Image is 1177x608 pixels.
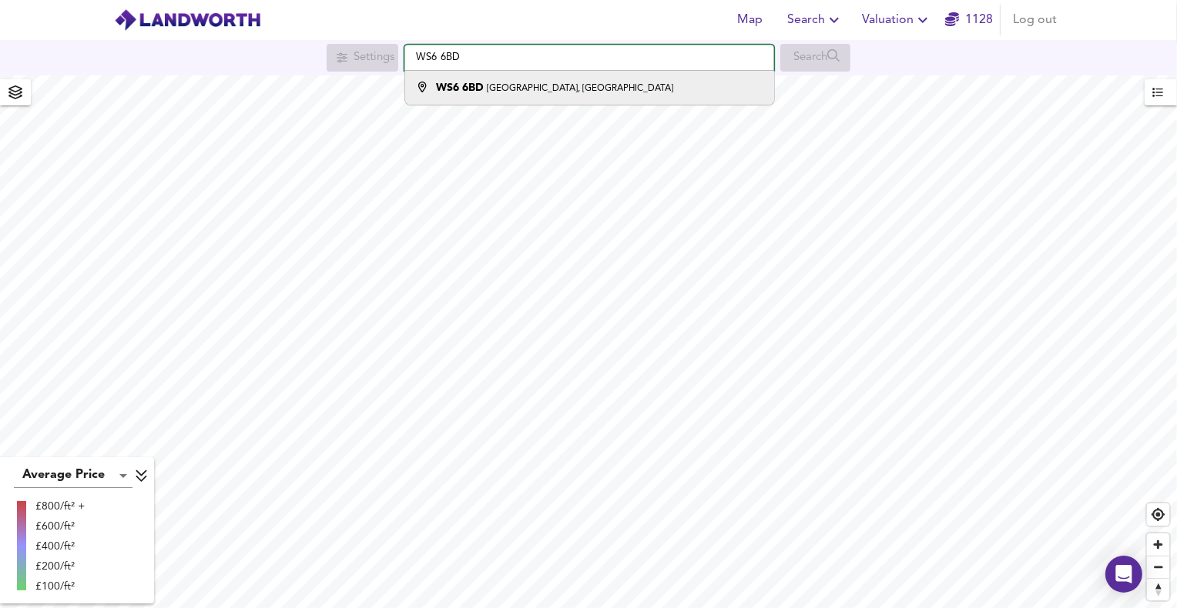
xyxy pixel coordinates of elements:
span: Valuation [862,9,932,31]
span: Log out [1013,9,1057,31]
div: Average Price [14,463,132,488]
button: Search [781,5,850,35]
input: Enter a location... [404,45,774,71]
div: Open Intercom Messenger [1105,556,1142,593]
div: £800/ft² + [35,499,85,514]
img: logo [114,8,261,32]
button: Find my location [1147,503,1169,526]
button: Map [726,5,775,35]
strong: WS6 6BD [436,82,484,93]
span: Search [787,9,843,31]
button: Zoom in [1147,533,1169,556]
div: £400/ft² [35,539,85,554]
div: Search for a location first or explore the map [780,44,850,72]
span: Zoom out [1147,556,1169,578]
span: Map [732,9,769,31]
button: Reset bearing to north [1147,578,1169,600]
div: £600/ft² [35,519,85,534]
button: Zoom out [1147,556,1169,578]
div: £100/ft² [35,579,85,594]
div: £200/ft² [35,559,85,574]
div: Search for a location first or explore the map [327,44,398,72]
a: 1128 [945,9,993,31]
button: Valuation [856,5,938,35]
small: [GEOGRAPHIC_DATA], [GEOGRAPHIC_DATA] [487,84,673,93]
button: 1128 [944,5,994,35]
span: Reset bearing to north [1147,579,1169,600]
button: Log out [1007,5,1063,35]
